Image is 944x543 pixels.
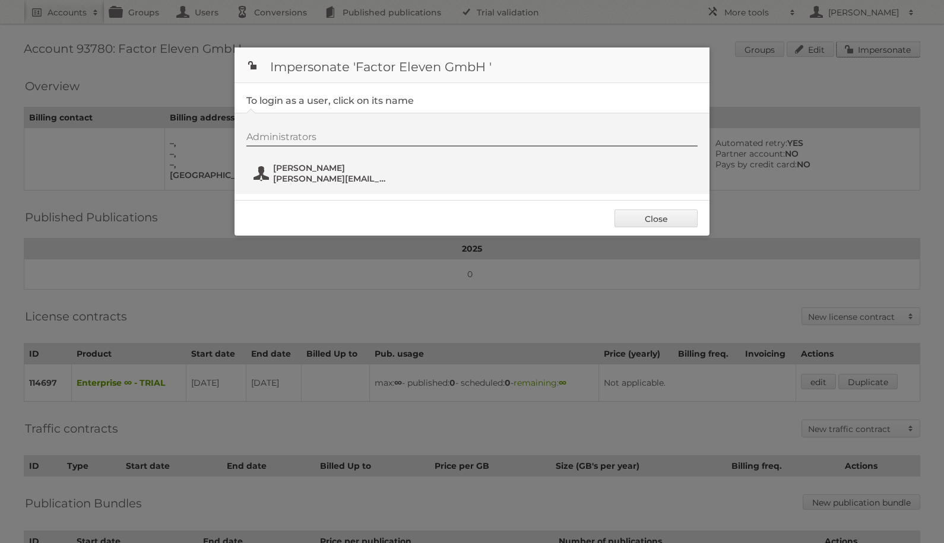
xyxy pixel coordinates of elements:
[252,161,392,185] button: [PERSON_NAME] [PERSON_NAME][EMAIL_ADDRESS][DOMAIN_NAME]
[273,173,388,184] span: [PERSON_NAME][EMAIL_ADDRESS][DOMAIN_NAME]
[246,95,414,106] legend: To login as a user, click on its name
[235,47,709,83] h1: Impersonate 'Factor Eleven GmbH '
[273,163,388,173] span: [PERSON_NAME]
[246,131,698,147] div: Administrators
[614,209,698,227] a: Close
